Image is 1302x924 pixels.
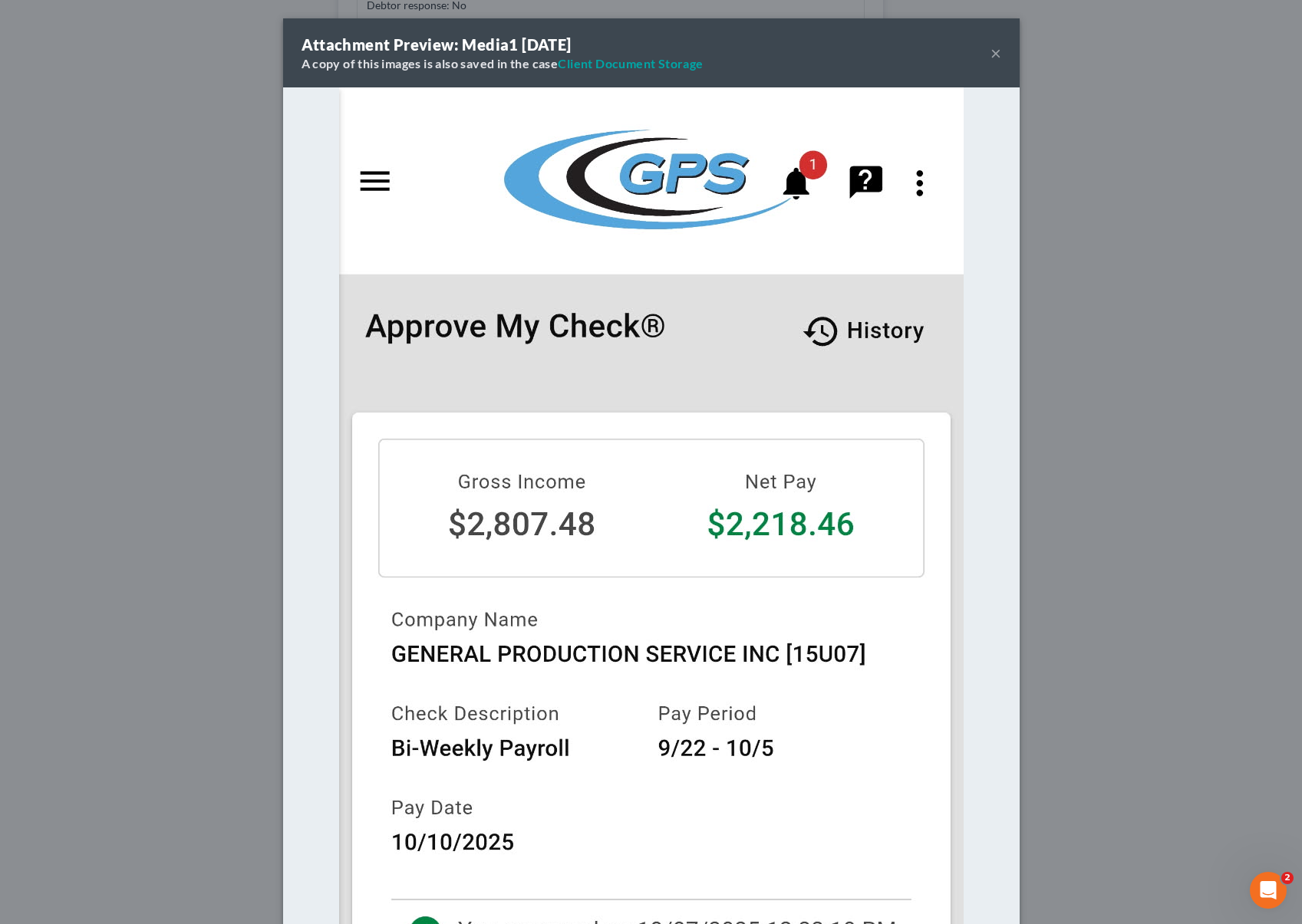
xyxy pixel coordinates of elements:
iframe: Intercom live chat [1250,872,1287,909]
div: A copy of this images is also saved in the case [302,55,704,72]
span: 2 [1281,872,1294,884]
a: Client Document Storage [558,56,703,71]
strong: Attachment Preview: Media1 [DATE] [302,35,572,54]
button: × [991,44,1001,62]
